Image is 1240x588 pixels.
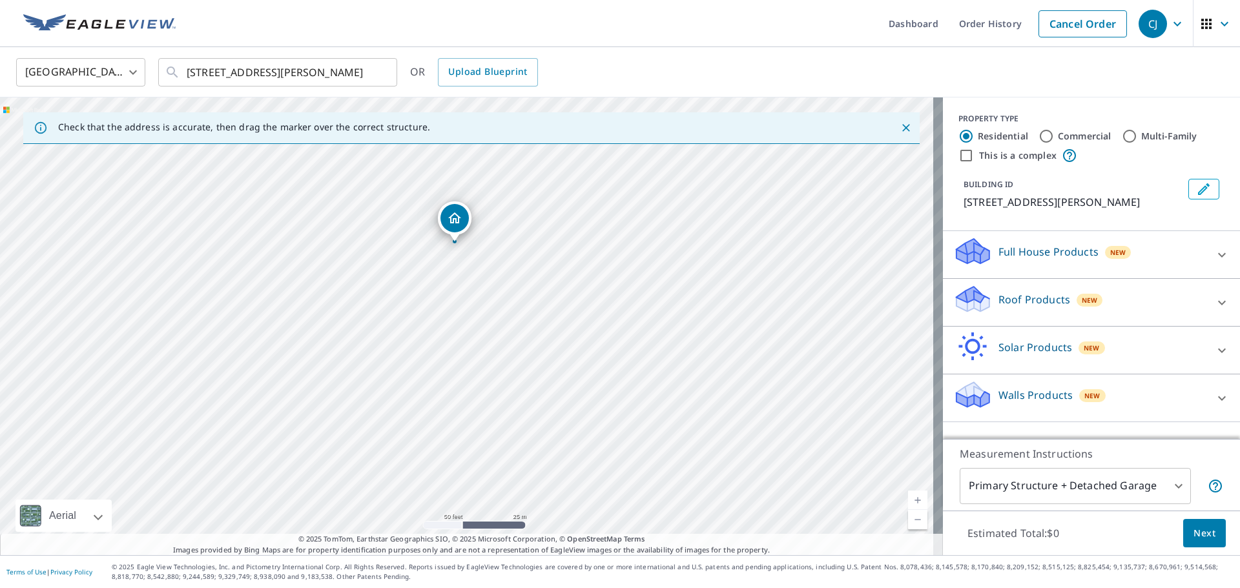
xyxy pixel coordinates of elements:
input: Search by address or latitude-longitude [187,54,371,90]
div: [GEOGRAPHIC_DATA] [16,54,145,90]
p: © 2025 Eagle View Technologies, Inc. and Pictometry International Corp. All Rights Reserved. Repo... [112,562,1234,582]
a: Upload Blueprint [438,58,537,86]
span: © 2025 TomTom, Earthstar Geographics SIO, © 2025 Microsoft Corporation, © [298,534,645,545]
div: Dropped pin, building 1, Residential property, 2013 Wells Branch Pkwy Austin, TX 78728 [438,201,471,241]
p: Check that the address is accurate, then drag the marker over the correct structure. [58,121,430,133]
button: Close [898,119,914,136]
p: Measurement Instructions [960,446,1223,461]
div: Walls ProductsNew [953,380,1230,416]
div: Solar ProductsNew [953,332,1230,369]
a: Privacy Policy [50,567,92,576]
div: Aerial [15,500,112,532]
div: OR [410,58,538,86]
p: [STREET_ADDRESS][PERSON_NAME] [964,194,1183,210]
div: Aerial [45,500,80,532]
div: Full House ProductsNew [953,236,1230,273]
p: BUILDING ID [964,179,1013,190]
div: PROPERTY TYPE [958,113,1224,125]
label: Residential [978,130,1028,143]
a: Terms [624,534,645,543]
p: Walls Products [998,387,1073,403]
a: OpenStreetMap [567,534,621,543]
span: New [1084,390,1100,401]
div: Primary Structure + Detached Garage [960,468,1191,504]
p: Estimated Total: $0 [957,519,1069,547]
p: Roof Products [998,292,1070,307]
label: This is a complex [979,149,1057,162]
p: | [6,568,92,576]
img: EV Logo [23,14,176,34]
p: Full House Products [998,244,1099,259]
span: New [1110,247,1126,258]
button: Next [1183,519,1226,548]
label: Commercial [1058,130,1111,143]
a: Current Level 19, Zoom In [908,491,927,510]
label: Multi-Family [1141,130,1197,143]
div: CJ [1139,10,1167,38]
button: Edit building 1 [1188,179,1219,199]
span: Upload Blueprint [448,64,527,80]
span: Your report will include the primary structure and a detached garage if one exists. [1208,478,1223,494]
a: Cancel Order [1038,10,1127,37]
span: Next [1193,525,1215,542]
span: New [1084,343,1100,353]
a: Terms of Use [6,567,46,576]
span: New [1082,295,1098,305]
p: Solar Products [998,340,1072,355]
a: Current Level 19, Zoom Out [908,510,927,529]
div: Roof ProductsNew [953,284,1230,321]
